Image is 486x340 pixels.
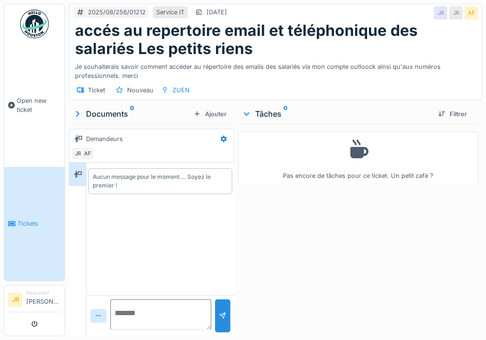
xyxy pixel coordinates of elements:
[86,134,123,143] div: Demandeurs
[242,108,431,120] div: Tâches
[8,289,61,312] a: JR Requester[PERSON_NAME]
[434,6,447,20] div: JR
[26,289,61,296] div: Requester
[4,167,65,281] a: Tickets
[244,136,472,180] div: Pas encore de tâches pour ce ticket. Un petit café ?
[283,108,288,120] sup: 0
[449,6,463,20] div: JR
[17,96,61,114] span: Open new ticket
[73,108,190,120] div: Documents
[127,86,153,95] div: Nouveau
[190,108,230,121] div: Ajouter
[75,58,476,80] div: Je souhaiterais savoir comment accéder au répertoire des emails des salariés via mon compte outlo...
[88,86,105,95] div: Ticket
[88,8,146,17] div: 2025/08/256/01212
[464,6,478,20] div: AF
[173,86,190,95] div: ZUEN
[81,147,94,160] div: AF
[4,44,65,167] a: Open new ticket
[75,22,476,58] h1: accés au repertoire email et téléphonique des salariés Les petits riens
[8,293,22,307] li: JR
[71,147,85,160] div: JR
[18,219,61,228] span: Tickets
[20,10,49,38] img: Badge_color-CXgf-gQk.svg
[93,173,228,190] div: Aucun message pour le moment … Soyez le premier !
[156,8,184,17] div: Service IT
[26,289,61,310] li: [PERSON_NAME]
[130,108,134,120] sup: 0
[434,108,471,121] div: Filtrer
[206,8,227,17] div: [DATE]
